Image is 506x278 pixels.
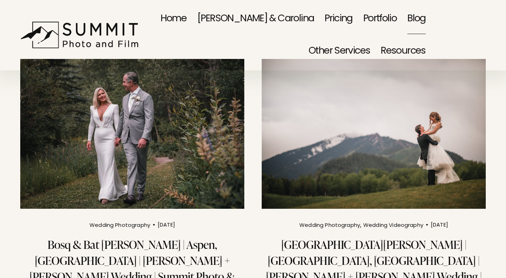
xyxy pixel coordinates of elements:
a: Portfolio [363,2,397,35]
span: Other Services [309,36,370,66]
a: Blog [407,2,426,35]
time: [DATE] [431,223,448,228]
a: folder dropdown [309,35,370,68]
img: Aspen Meadows Resort | Aspen, CO | Alexis + Stuart Wedding | Summit Photo &amp; Film [261,58,487,209]
a: Wedding Photography [89,221,150,230]
time: [DATE] [158,223,175,228]
span: Resources [381,36,425,66]
a: Home [160,2,187,35]
a: Wedding Photography [299,221,360,230]
img: Bosq &amp; Bat Harriet | Aspen, CO | Allyson + Jim Wedding | Summit Photo &amp; Film [19,58,245,209]
span: , [360,220,361,231]
a: Pricing [325,2,353,35]
a: Wedding Videography [363,221,423,230]
img: Summit Photo and Film [20,21,143,49]
a: folder dropdown [381,35,425,68]
a: [PERSON_NAME] & Carolina [197,2,314,35]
